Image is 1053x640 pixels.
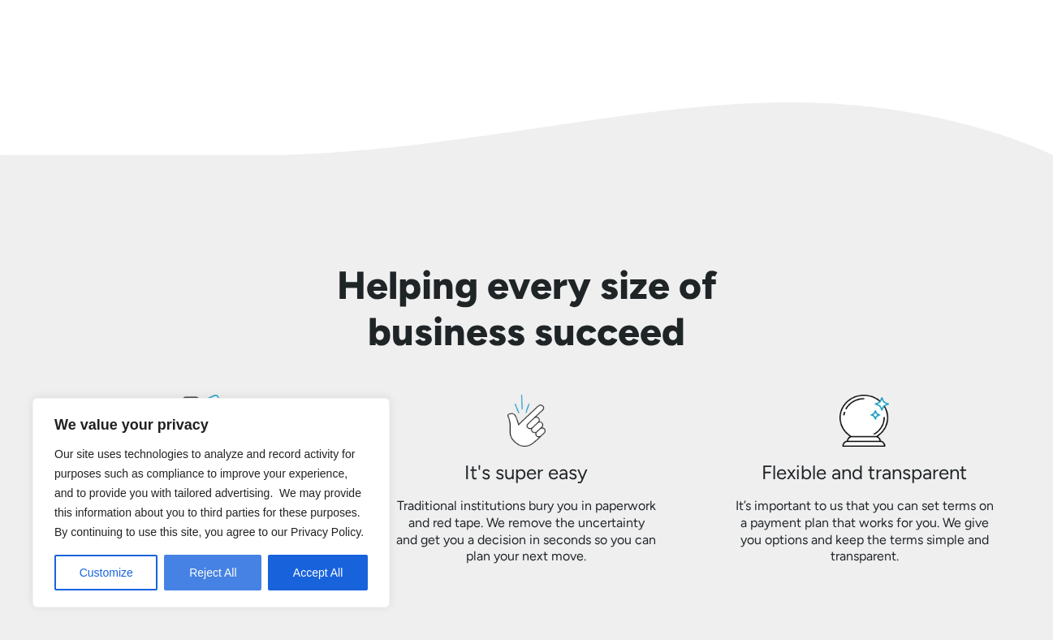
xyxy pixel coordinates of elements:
div: It's super easy [464,460,588,485]
img: An icon of two hands clasping [149,395,227,447]
button: Customize [54,555,158,590]
button: Accept All [268,555,368,590]
button: Reject All [164,555,261,590]
img: A crystal ball icon [839,395,889,447]
span: Our site uses technologies to analyze and record activity for purposes such as compliance to impr... [54,448,364,538]
div: Traditional institutions bury you in paperwork and red tape. We remove the uncertainty and get yo... [396,498,656,565]
p: We value your privacy [54,415,368,435]
div: It’s important to us that you can set terms on a payment plan that works for you. We give you opt... [735,498,995,565]
div: Flexible and transparent [762,460,967,485]
img: Pointing finger icon [507,395,546,447]
div: We value your privacy [32,398,390,608]
h2: Helping every size of business succeed [319,262,735,356]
